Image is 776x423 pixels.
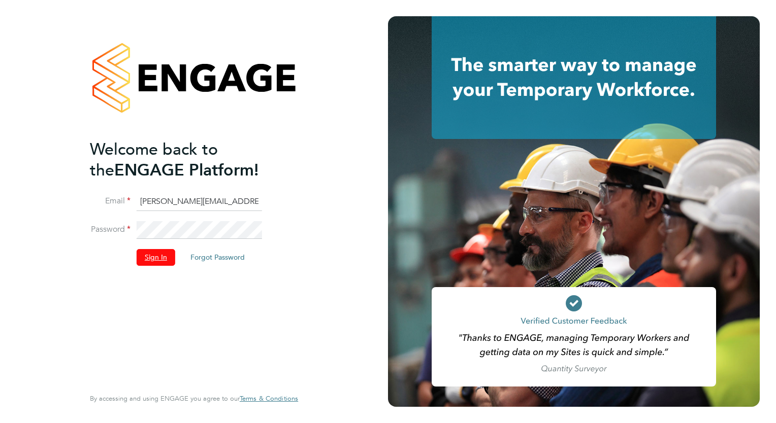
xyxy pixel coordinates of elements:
[90,224,131,235] label: Password
[182,249,253,265] button: Forgot Password
[240,394,298,403] span: Terms & Conditions
[90,139,218,180] span: Welcome back to the
[137,249,175,265] button: Sign In
[90,394,298,403] span: By accessing and using ENGAGE you agree to our
[137,193,262,211] input: Enter your work email...
[240,395,298,403] a: Terms & Conditions
[90,196,131,206] label: Email
[90,139,288,181] h2: ENGAGE Platform!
